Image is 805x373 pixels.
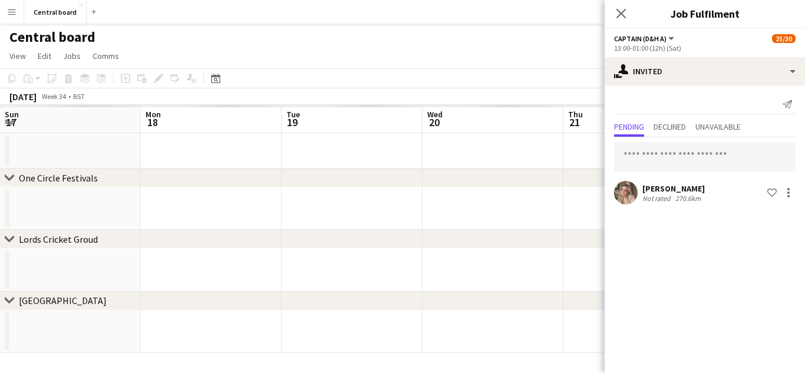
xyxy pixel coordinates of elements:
span: Comms [93,51,119,61]
span: Mon [146,109,161,120]
a: Jobs [58,48,85,64]
span: Sun [5,109,19,120]
button: Captain (D&H A) [614,34,676,43]
span: Edit [38,51,51,61]
span: Declined [654,123,686,131]
span: Tue [286,109,300,120]
a: View [5,48,31,64]
span: View [9,51,26,61]
span: 17 [3,115,19,129]
span: Unavailable [695,123,741,131]
span: Captain (D&H A) [614,34,667,43]
h3: Job Fulfilment [605,6,805,21]
button: Central board [24,1,87,24]
span: 18 [144,115,161,129]
div: Invited [605,57,805,85]
div: One Circle Festivals [19,172,98,184]
h1: Central board [9,28,95,46]
div: [DATE] [9,91,37,103]
div: Not rated [642,194,673,203]
span: Jobs [63,51,81,61]
div: [GEOGRAPHIC_DATA] [19,295,107,306]
span: 19 [285,115,300,129]
span: 25/30 [772,34,796,43]
span: Wed [427,109,443,120]
div: 270.6km [673,194,703,203]
span: Week 34 [39,92,68,101]
span: Thu [568,109,583,120]
span: Pending [614,123,644,131]
div: 13:00-01:00 (12h) (Sat) [614,44,796,52]
div: BST [73,92,85,101]
div: Lords Cricket Groud [19,233,98,245]
a: Comms [88,48,124,64]
a: Edit [33,48,56,64]
span: 20 [425,115,443,129]
span: 21 [566,115,583,129]
div: [PERSON_NAME] [642,183,705,194]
